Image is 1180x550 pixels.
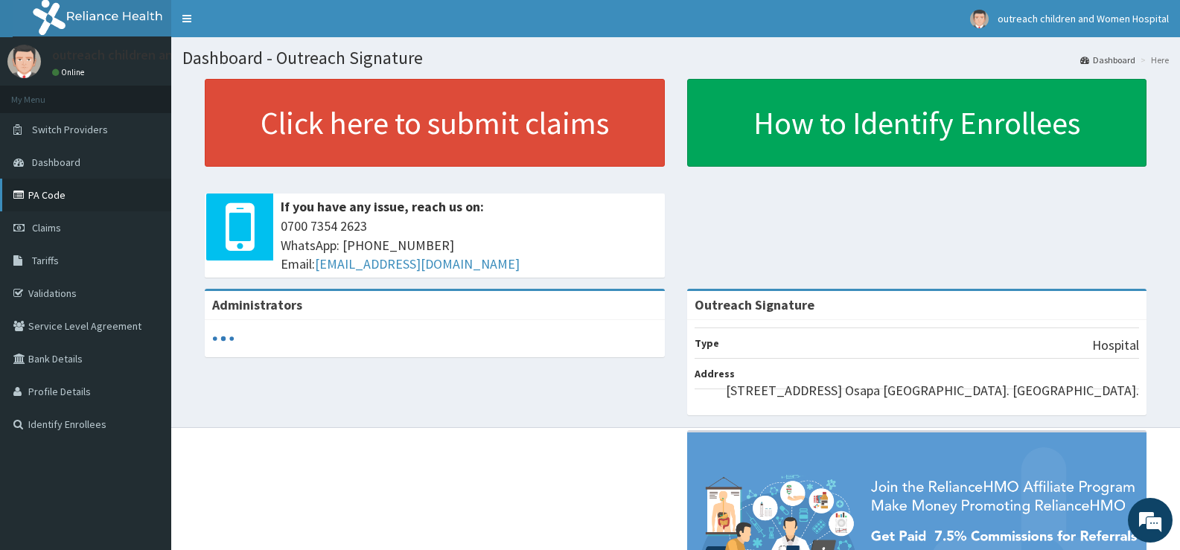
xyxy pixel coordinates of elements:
li: Here [1137,54,1169,66]
span: outreach children and Women Hospital [998,12,1169,25]
svg: audio-loading [212,327,235,350]
img: User Image [7,45,41,78]
b: Address [695,367,735,380]
span: Claims [32,221,61,234]
p: Hospital [1092,336,1139,355]
span: 0700 7354 2623 WhatsApp: [PHONE_NUMBER] Email: [281,217,657,274]
a: Online [52,67,88,77]
a: Dashboard [1080,54,1135,66]
b: Administrators [212,296,302,313]
a: How to Identify Enrollees [687,79,1147,167]
span: Dashboard [32,156,80,169]
p: outreach children and Women Hospital [52,48,278,62]
a: Click here to submit claims [205,79,665,167]
a: [EMAIL_ADDRESS][DOMAIN_NAME] [315,255,520,272]
span: Switch Providers [32,123,108,136]
span: Tariffs [32,254,59,267]
strong: Outreach Signature [695,296,814,313]
b: If you have any issue, reach us on: [281,198,484,215]
b: Type [695,336,719,350]
h1: Dashboard - Outreach Signature [182,48,1169,68]
img: User Image [970,10,989,28]
p: [STREET_ADDRESS] Osapa [GEOGRAPHIC_DATA]. [GEOGRAPHIC_DATA]. [726,381,1139,400]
